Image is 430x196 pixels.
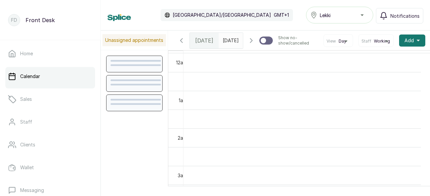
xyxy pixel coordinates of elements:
[5,135,95,154] a: Clients
[20,164,34,171] p: Wallet
[20,141,35,148] p: Clients
[176,134,188,141] div: 2am
[376,8,423,23] button: Notifications
[20,73,40,80] p: Calendar
[5,67,95,86] a: Calendar
[274,12,289,18] p: GMT+1
[327,39,336,44] span: View
[278,35,318,46] p: Show no-show/cancelled
[20,50,33,57] p: Home
[390,12,420,19] span: Notifications
[361,39,391,44] button: StaffWorking
[306,7,373,23] button: Lekki
[176,172,188,179] div: 3am
[327,39,350,44] button: ViewDay
[339,39,346,44] span: Day
[102,34,166,46] p: Unassigned appointments
[11,17,17,23] p: FD
[173,12,271,18] p: [GEOGRAPHIC_DATA]/[GEOGRAPHIC_DATA]
[5,90,95,109] a: Sales
[5,44,95,63] a: Home
[399,35,425,47] button: Add
[195,37,213,45] span: [DATE]
[190,33,219,48] div: [DATE]
[20,119,32,125] p: Staff
[20,96,32,103] p: Sales
[175,59,188,66] div: 12am
[26,16,55,24] p: Front Desk
[5,113,95,131] a: Staff
[374,39,390,44] span: Working
[320,12,331,19] span: Lekki
[404,37,414,44] span: Add
[20,187,44,194] p: Messaging
[5,158,95,177] a: Wallet
[361,39,371,44] span: Staff
[177,97,188,104] div: 1am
